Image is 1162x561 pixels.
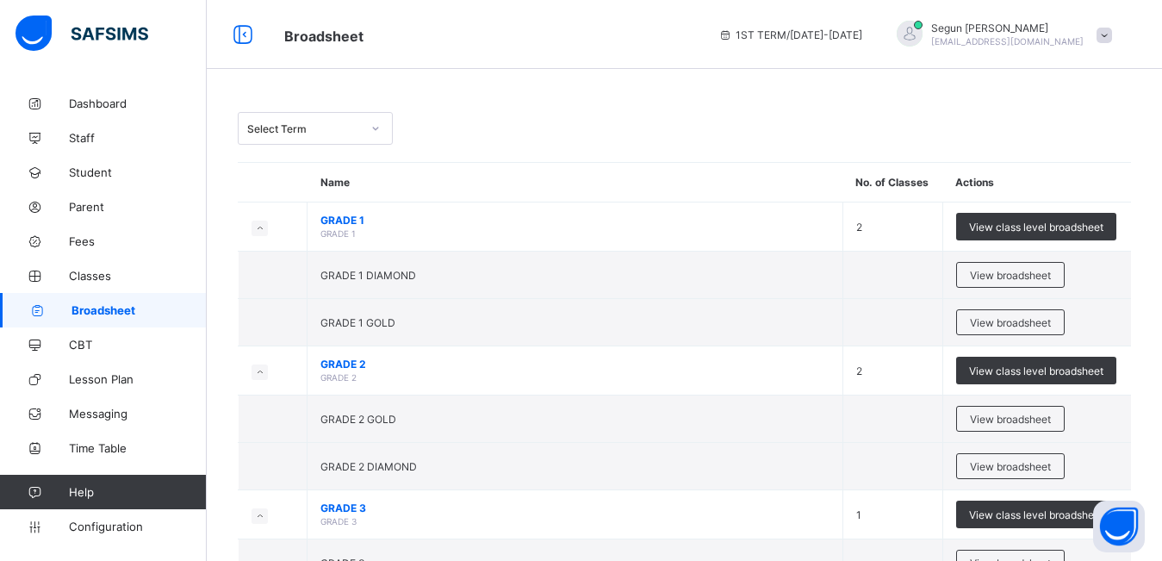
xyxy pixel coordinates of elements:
[16,16,148,52] img: safsims
[308,163,843,203] th: Name
[956,453,1065,466] a: View broadsheet
[69,200,207,214] span: Parent
[69,407,207,421] span: Messaging
[320,228,356,239] span: GRADE 1
[969,508,1103,521] span: View class level broadsheet
[931,36,1084,47] span: [EMAIL_ADDRESS][DOMAIN_NAME]
[320,460,417,473] span: GRADE 2 DIAMOND
[970,316,1051,329] span: View broadsheet
[320,316,395,329] span: GRADE 1 GOLD
[856,221,862,234] span: 2
[69,338,207,352] span: CBT
[69,520,206,533] span: Configuration
[970,413,1051,426] span: View broadsheet
[970,460,1051,473] span: View broadsheet
[956,213,1116,226] a: View class level broadsheet
[956,262,1065,275] a: View broadsheet
[69,234,207,248] span: Fees
[320,269,416,282] span: GRADE 1 DIAMOND
[931,22,1084,34] span: Segun [PERSON_NAME]
[942,163,1131,203] th: Actions
[956,309,1065,322] a: View broadsheet
[69,485,206,499] span: Help
[956,406,1065,419] a: View broadsheet
[320,214,830,227] span: GRADE 1
[284,28,364,45] span: Broadsheet
[856,508,861,521] span: 1
[69,165,207,179] span: Student
[69,97,207,110] span: Dashboard
[879,21,1121,49] div: SegunOlugbenga
[320,516,357,527] span: GRADE 3
[69,441,207,455] span: Time Table
[856,365,862,377] span: 2
[842,163,942,203] th: No. of Classes
[320,358,830,371] span: GRADE 2
[970,269,1051,282] span: View broadsheet
[320,372,357,383] span: GRADE 2
[969,221,1103,234] span: View class level broadsheet
[69,131,207,145] span: Staff
[247,122,361,135] div: Select Term
[320,413,396,426] span: GRADE 2 GOLD
[956,357,1116,370] a: View class level broadsheet
[956,501,1116,514] a: View class level broadsheet
[969,365,1103,377] span: View class level broadsheet
[320,502,830,514] span: GRADE 3
[69,269,207,283] span: Classes
[718,28,862,41] span: session/term information
[69,372,207,386] span: Lesson Plan
[1093,501,1145,552] button: Open asap
[71,303,207,317] span: Broadsheet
